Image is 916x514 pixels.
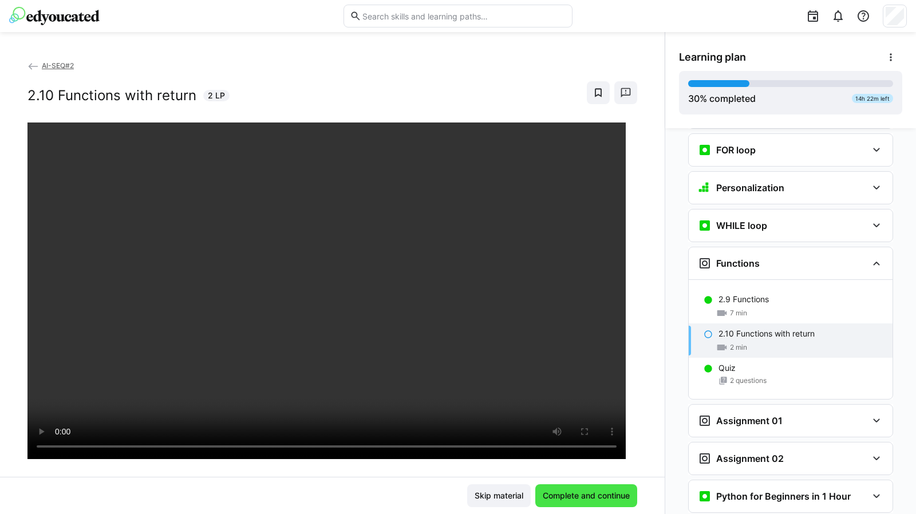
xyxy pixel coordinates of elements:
[718,362,736,374] p: Quiz
[541,490,631,501] span: Complete and continue
[27,87,196,104] h2: 2.10 Functions with return
[716,182,784,193] h3: Personalization
[688,92,756,105] div: % completed
[208,90,225,101] span: 2 LP
[730,309,747,318] span: 7 min
[27,61,74,70] a: AI-SEQ#2
[716,258,760,269] h3: Functions
[716,453,784,464] h3: Assignment 02
[716,144,756,156] h3: FOR loop
[467,484,531,507] button: Skip material
[716,491,851,502] h3: Python for Beginners in 1 Hour
[361,11,566,21] input: Search skills and learning paths…
[679,51,746,64] span: Learning plan
[473,490,525,501] span: Skip material
[42,61,74,70] span: AI-SEQ#2
[852,94,893,103] div: 14h 22m left
[716,220,767,231] h3: WHILE loop
[716,415,783,426] h3: Assignment 01
[535,484,637,507] button: Complete and continue
[688,93,700,104] span: 30
[718,294,769,305] p: 2.9 Functions
[718,328,815,339] p: 2.10 Functions with return
[730,376,767,385] span: 2 questions
[730,343,747,352] span: 2 min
